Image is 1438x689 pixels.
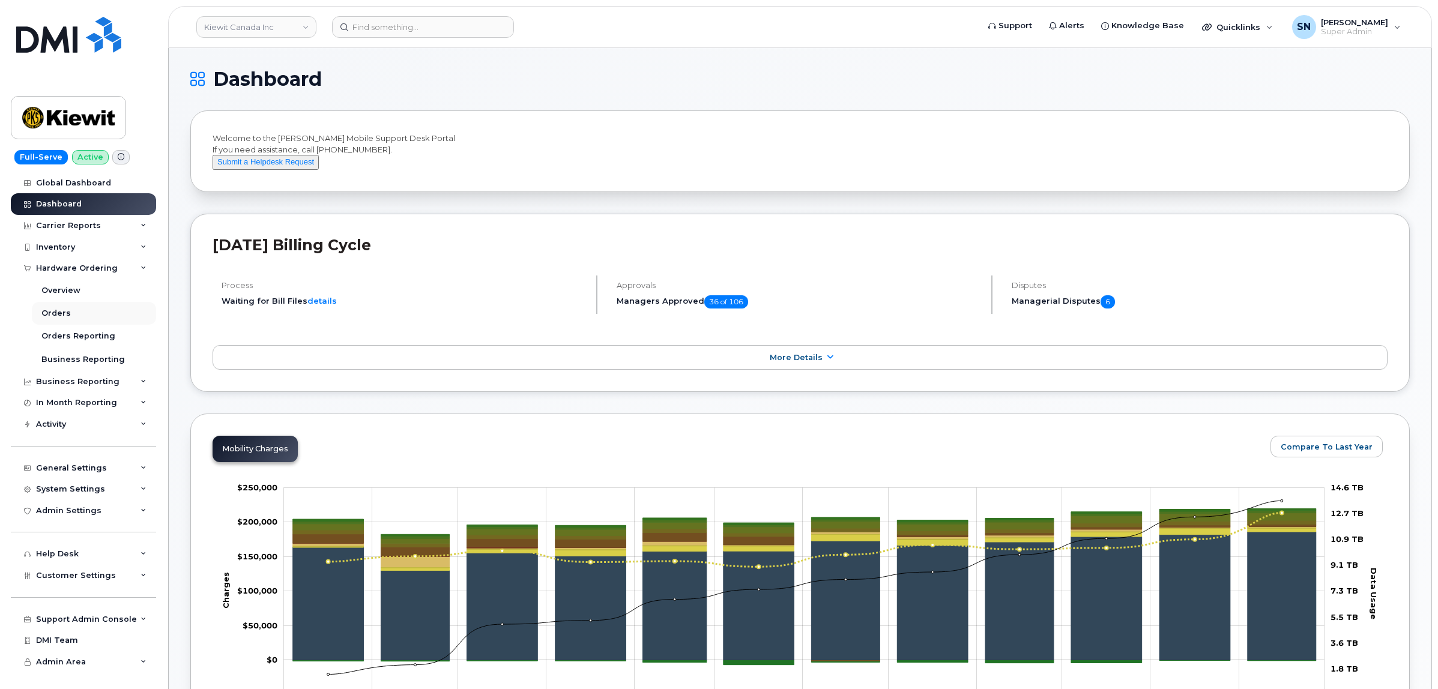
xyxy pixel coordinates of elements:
[704,295,748,308] span: 36 of 106
[243,621,277,630] g: $0
[617,281,981,290] h4: Approvals
[1270,436,1383,457] button: Compare To Last Year
[237,483,277,492] tspan: $250,000
[1012,281,1388,290] h4: Disputes
[293,513,1316,544] g: HST
[1331,535,1364,544] tspan: 10.9 TB
[213,157,319,166] a: Submit a Helpdesk Request
[237,517,277,527] tspan: $200,000
[617,295,981,308] h5: Managers Approved
[213,155,319,170] button: Submit a Helpdesk Request
[243,621,277,630] tspan: $50,000
[237,552,277,561] g: $0
[1386,637,1429,680] iframe: Messenger Launcher
[213,133,1388,170] div: Welcome to the [PERSON_NAME] Mobile Support Desk Portal If you need assistance, call [PHONE_NUMBER].
[1012,295,1388,308] h5: Managerial Disputes
[237,552,277,561] tspan: $150,000
[770,353,823,362] span: More Details
[213,70,322,88] span: Dashboard
[222,281,586,290] h4: Process
[1331,664,1358,673] tspan: 1.8 TB
[1331,586,1358,596] tspan: 7.3 TB
[1281,441,1373,453] span: Compare To Last Year
[237,586,277,596] tspan: $100,000
[1331,638,1358,648] tspan: 3.6 TB
[1331,561,1358,570] tspan: 9.1 TB
[267,655,277,665] tspan: $0
[293,509,1316,537] g: QST
[307,296,337,305] a: details
[293,661,1316,665] g: Credits
[237,517,277,527] g: $0
[293,520,1316,547] g: GST
[222,295,586,307] li: Waiting for Bill Files
[1331,612,1358,622] tspan: 5.5 TB
[293,532,1316,660] g: Rate Plan
[1331,483,1364,492] tspan: 14.6 TB
[213,236,1388,254] h2: [DATE] Billing Cycle
[1331,508,1364,518] tspan: 12.7 TB
[1101,295,1115,308] span: 6
[237,483,277,492] g: $0
[1370,568,1379,619] tspan: Data Usage
[221,572,231,609] tspan: Charges
[237,586,277,596] g: $0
